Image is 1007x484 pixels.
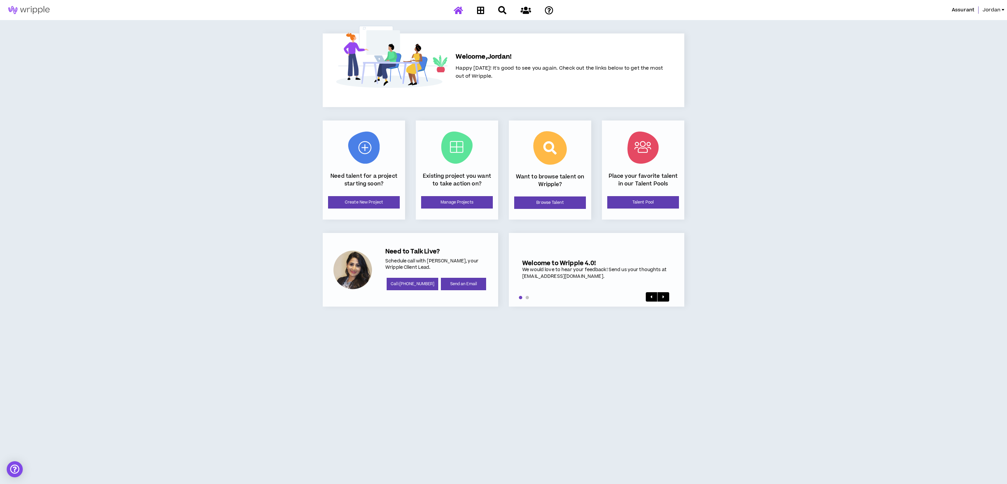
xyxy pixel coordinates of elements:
div: We would love to hear your feedback! Send us your thoughts at [EMAIL_ADDRESS][DOMAIN_NAME]. [522,267,671,280]
span: Happy [DATE]! It's good to see you again. Check out the links below to get the most out of Wripple. [456,65,663,80]
a: Call:[PHONE_NUMBER] [387,278,438,290]
img: New Project [348,132,380,164]
div: Kiran B. [333,251,372,289]
p: Place your favorite talent in our Talent Pools [607,172,679,187]
h5: Need to Talk Live? [385,248,487,255]
a: Manage Projects [421,196,493,209]
span: Jordan [983,6,1000,14]
a: Create New Project [328,196,400,209]
img: Talent Pool [627,132,659,164]
h5: Welcome, Jordan ! [456,52,663,62]
p: Want to browse talent on Wripple? [514,173,586,188]
span: Assurant [952,6,974,14]
div: Open Intercom Messenger [7,461,23,477]
p: Need talent for a project starting soon? [328,172,400,187]
p: Existing project you want to take action on? [421,172,493,187]
a: Browse Talent [514,196,586,209]
a: Talent Pool [607,196,679,209]
img: Current Projects [441,132,473,164]
a: Send an Email [441,278,486,290]
p: Schedule call with [PERSON_NAME], your Wripple Client Lead. [385,258,487,271]
h5: Welcome to Wripple 4.0! [522,260,671,267]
